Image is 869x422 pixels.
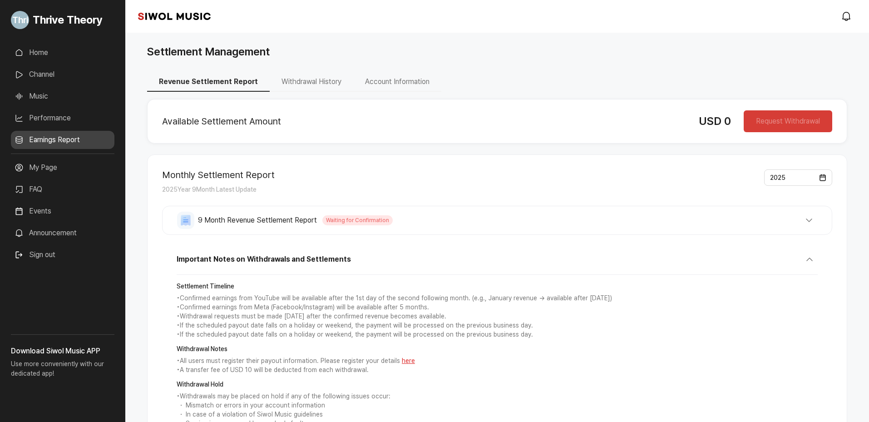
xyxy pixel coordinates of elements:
[162,169,275,180] h2: Monthly Settlement Report
[147,44,270,60] h1: Settlement Management
[177,401,818,410] li: Mismatch or errors in your account information
[162,186,257,193] span: 2025 Year 9 Month Latest Update
[699,114,731,128] span: USD 0
[177,330,818,339] p: • If the scheduled payout date falls on a holiday or weekend, the payment will be processed on th...
[11,202,114,220] a: Events
[353,77,441,86] a: Account Information
[177,321,818,330] p: • If the scheduled payout date falls on a holiday or weekend, the payment will be processed on th...
[11,159,114,177] a: My Page
[177,294,818,303] p: • Confirmed earnings from YouTube will be available after the 1st day of the second following mon...
[11,44,114,62] a: Home
[198,215,317,226] span: 9 Month Revenue Settlement Report
[402,357,415,364] a: here
[177,345,818,354] strong: Withdrawal Notes
[162,116,684,127] h2: Available Settlement Amount
[177,303,818,312] p: • Confirmed earnings from Meta (Facebook/Instagram) will be available after 5 months.
[322,215,393,225] span: Waiting for Confirmation
[147,73,270,92] button: Revenue Settlement Report
[270,73,353,92] button: Withdrawal History
[11,346,114,357] h3: Download Siwol Music APP
[11,357,114,386] p: Use more conveniently with our dedicated app!
[270,77,353,86] a: Withdrawal History
[11,109,114,127] a: Performance
[11,7,114,33] a: Go to My Profile
[177,312,818,321] p: • Withdrawal requests must be made [DATE] after the confirmed revenue becomes available.
[770,174,785,181] span: 2025
[177,357,818,366] p: • All users must register their payout information. Please register your details
[177,392,818,401] p: • Withdrawals may be placed on hold if any of the following issues occur:
[353,73,441,92] button: Account Information
[764,169,832,186] button: 2025
[11,65,114,84] a: Channel
[11,246,59,264] button: Sign out
[11,87,114,105] a: Music
[147,77,270,86] a: Revenue Settlement Report
[177,212,817,229] button: 9 Month Revenue Settlement Report Waiting for Confirmation
[177,380,818,389] strong: Withdrawal Hold
[11,131,114,149] a: Earnings Report
[11,224,114,242] a: Announcement
[838,7,856,25] a: modal.notifications
[33,12,102,28] span: Thrive Theory
[177,410,818,419] li: In case of a violation of Siwol Music guidelines
[177,282,818,291] strong: Settlement Timeline
[177,254,351,265] span: Important Notes on Withdrawals and Settlements
[11,180,114,199] a: FAQ
[177,366,818,375] p: • A transfer fee of USD 10 will be deducted from each withdrawal.
[177,251,818,275] button: Important Notes on Withdrawals and Settlements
